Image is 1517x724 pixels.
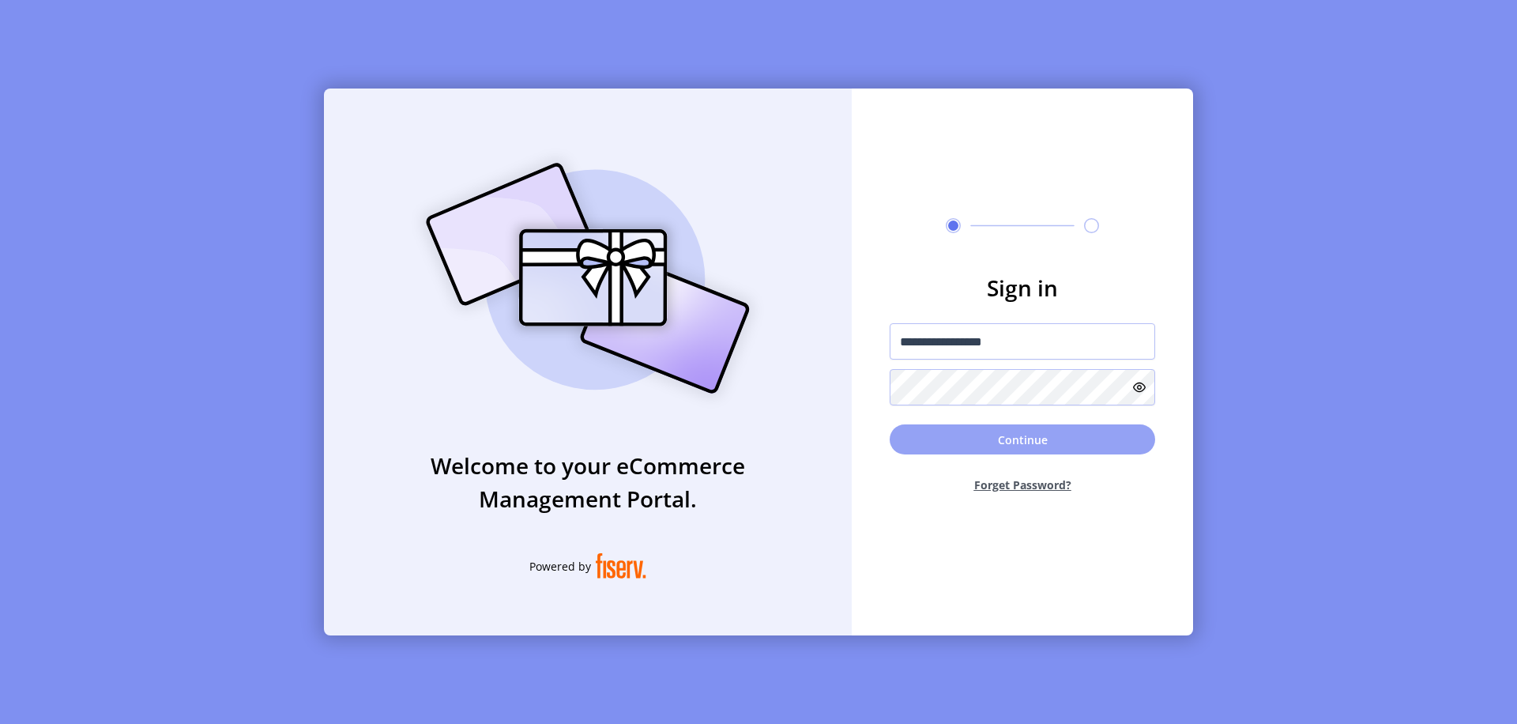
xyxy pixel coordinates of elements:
img: card_Illustration.svg [402,145,774,411]
button: Forget Password? [890,464,1155,506]
h3: Sign in [890,271,1155,304]
span: Powered by [529,558,591,575]
h3: Welcome to your eCommerce Management Portal. [324,449,852,515]
button: Continue [890,424,1155,454]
